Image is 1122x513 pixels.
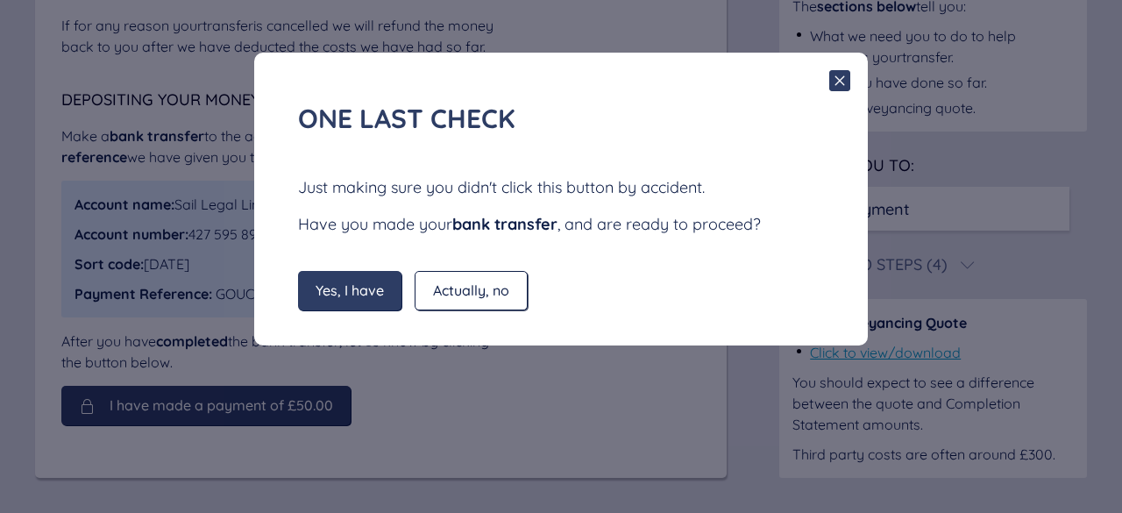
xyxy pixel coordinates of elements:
div: Have you made your , and are ready to proceed? [298,212,824,236]
span: One last check [298,102,515,135]
span: bank transfer [452,214,557,234]
span: Yes, I have [316,282,384,298]
div: Just making sure you didn't click this button by accident. [298,175,824,199]
span: Actually, no [433,282,509,298]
